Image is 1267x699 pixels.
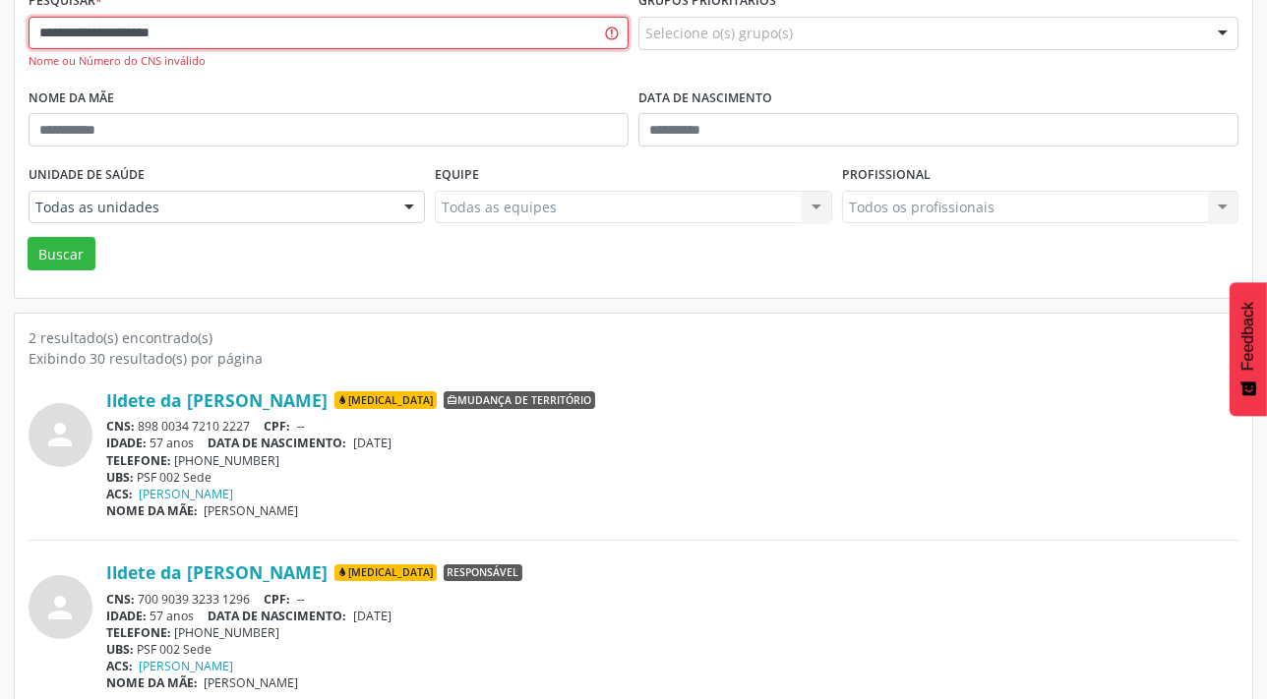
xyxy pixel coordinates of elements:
[265,418,291,435] span: CPF:
[29,348,1238,369] div: Exibindo 30 resultado(s) por página
[106,608,147,624] span: IDADE:
[106,435,147,451] span: IDADE:
[444,391,595,409] span: Mudança de território
[645,23,793,43] span: Selecione o(s) grupo(s)
[106,658,133,674] span: ACS:
[106,452,1238,469] div: [PHONE_NUMBER]
[106,418,1238,435] div: 898 0034 7210 2227
[43,590,79,625] i: person
[297,418,305,435] span: --
[106,435,1238,451] div: 57 anos
[106,641,1238,658] div: PSF 002 Sede
[29,53,629,70] div: Nome ou Número do CNS inválido
[297,591,305,608] span: --
[1230,282,1267,416] button: Feedback - Mostrar pesquisa
[106,469,134,486] span: UBS:
[106,624,1238,641] div: [PHONE_NUMBER]
[209,608,347,624] span: DATA DE NASCIMENTO:
[28,237,95,270] button: Buscar
[106,486,133,502] span: ACS:
[106,469,1238,486] div: PSF 002 Sede
[638,84,772,114] label: Data de nascimento
[106,624,171,641] span: TELEFONE:
[29,160,145,191] label: Unidade de saúde
[353,608,392,624] span: [DATE]
[106,561,328,583] a: Ildete da [PERSON_NAME]
[265,591,291,608] span: CPF:
[334,564,437,582] span: [MEDICAL_DATA]
[106,418,135,435] span: CNS:
[1239,302,1257,371] span: Feedback
[106,674,198,691] span: NOME DA MÃE:
[106,389,328,411] a: Ildete da [PERSON_NAME]
[435,160,479,191] label: Equipe
[444,564,522,582] span: Responsável
[209,435,347,451] span: DATA DE NASCIMENTO:
[106,608,1238,624] div: 57 anos
[106,641,134,658] span: UBS:
[353,435,392,451] span: [DATE]
[140,486,234,502] a: [PERSON_NAME]
[106,591,135,608] span: CNS:
[29,84,114,114] label: Nome da mãe
[842,160,931,191] label: Profissional
[140,658,234,674] a: [PERSON_NAME]
[106,591,1238,608] div: 700 9039 3233 1296
[205,674,299,691] span: [PERSON_NAME]
[334,391,437,409] span: [MEDICAL_DATA]
[205,502,299,519] span: [PERSON_NAME]
[106,502,198,519] span: NOME DA MÃE:
[35,198,385,217] span: Todas as unidades
[29,327,1238,348] div: 2 resultado(s) encontrado(s)
[106,452,171,469] span: TELEFONE:
[43,417,79,452] i: person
